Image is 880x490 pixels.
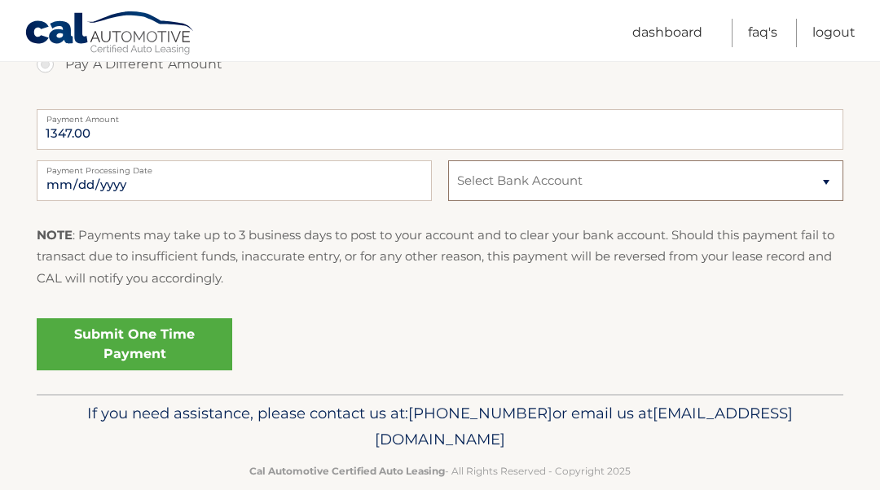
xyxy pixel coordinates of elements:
strong: Cal Automotive Certified Auto Leasing [249,465,445,477]
label: Payment Amount [37,109,843,122]
input: Payment Date [37,160,432,201]
label: Pay A Different Amount [37,48,843,81]
a: Cal Automotive [24,11,196,58]
a: FAQ's [748,19,777,47]
p: If you need assistance, please contact us at: or email us at [61,400,819,453]
a: Submit One Time Payment [37,318,232,370]
p: : Payments may take up to 3 business days to post to your account and to clear your bank account.... [37,225,843,289]
label: Payment Processing Date [37,160,432,173]
span: [PHONE_NUMBER] [408,404,552,422]
a: Logout [812,19,856,47]
input: Payment Amount [37,109,843,150]
p: - All Rights Reserved - Copyright 2025 [61,462,819,479]
a: Dashboard [632,19,702,47]
span: [EMAIL_ADDRESS][DOMAIN_NAME] [375,404,793,448]
strong: NOTE [37,227,73,243]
